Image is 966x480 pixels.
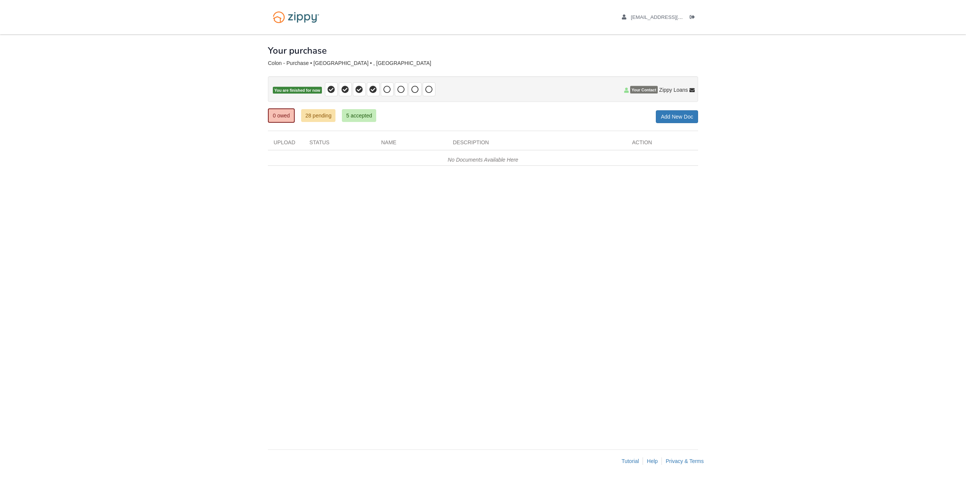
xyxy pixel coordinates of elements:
[375,139,447,150] div: Name
[268,139,304,150] div: Upload
[666,458,704,464] a: Privacy & Terms
[622,14,717,22] a: edit profile
[447,139,626,150] div: Description
[630,86,658,94] span: Your Contact
[268,8,324,27] img: Logo
[268,108,295,123] a: 0 owed
[268,60,698,66] div: Colon - Purchase • [GEOGRAPHIC_DATA] • , [GEOGRAPHIC_DATA]
[656,110,698,123] a: Add New Doc
[690,14,698,22] a: Log out
[659,86,688,94] span: Zippy Loans
[626,139,698,150] div: Action
[631,14,717,20] span: xloudgaming14@gmail.com
[621,458,639,464] a: Tutorial
[268,46,327,56] h1: Your purchase
[647,458,658,464] a: Help
[342,109,376,122] a: 5 accepted
[301,109,335,122] a: 28 pending
[273,87,322,94] span: You are finished for now
[304,139,375,150] div: Status
[448,157,518,163] em: No Documents Available Here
